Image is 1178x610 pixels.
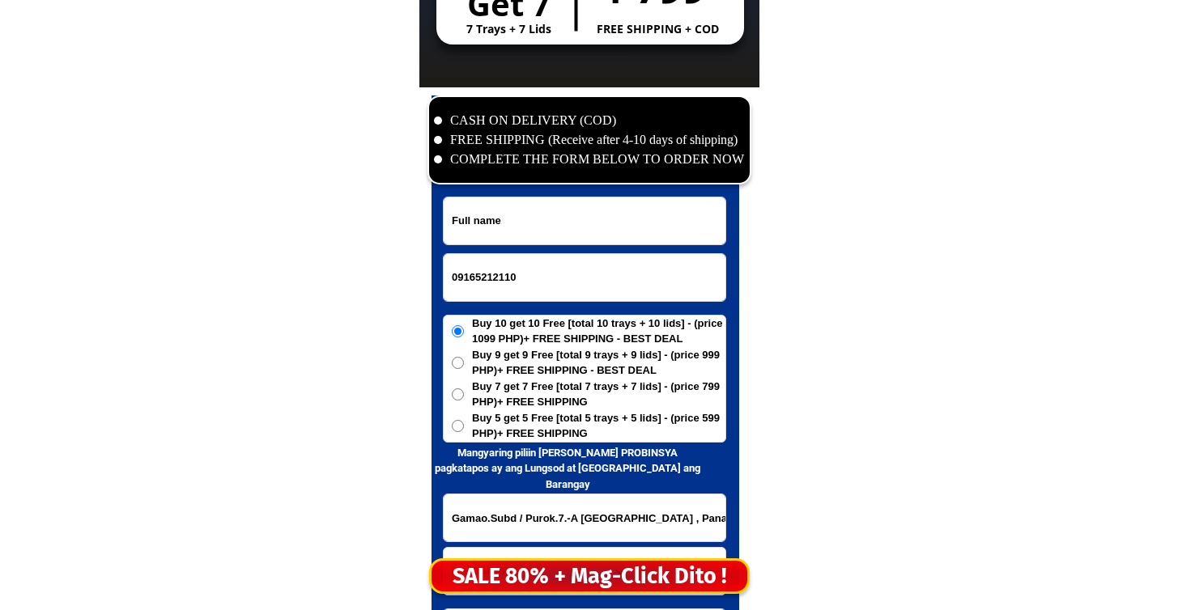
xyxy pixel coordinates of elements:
[450,20,568,37] h2: 7 Trays + 7 Lids
[472,316,725,347] span: Buy 10 get 10 Free [total 10 trays + 10 lids] - (price 1099 PHP)+ FREE SHIPPING - BEST DEAL
[434,111,745,130] li: CASH ON DELIVERY (COD)
[444,254,725,301] input: Input phone_number
[444,548,538,595] select: Select province
[590,20,726,37] h2: FREE SHIPPING + COD
[472,410,725,442] span: Buy 5 get 5 Free [total 5 trays + 5 lids] - (price 599 PHP)+ FREE SHIPPING
[538,548,632,595] select: Select district
[432,445,704,493] h6: Mangyaring piliin [PERSON_NAME] PROBINSYA pagkatapos ay ang Lungsod at [GEOGRAPHIC_DATA] ang Bara...
[452,357,464,369] input: Buy 9 get 9 Free [total 9 trays + 9 lids] - (price 999 PHP)+ FREE SHIPPING - BEST DEAL
[432,560,747,593] div: SALE 80% + Mag-Click Dito !
[472,347,725,379] span: Buy 9 get 9 Free [total 9 trays + 9 lids] - (price 999 PHP)+ FREE SHIPPING - BEST DEAL
[632,548,725,595] select: Select commune
[452,420,464,432] input: Buy 5 get 5 Free [total 5 trays + 5 lids] - (price 599 PHP)+ FREE SHIPPING
[444,197,725,244] input: Input full_name
[452,325,464,337] input: Buy 10 get 10 Free [total 10 trays + 10 lids] - (price 1099 PHP)+ FREE SHIPPING - BEST DEAL
[434,150,745,169] li: COMPLETE THE FORM BELOW TO ORDER NOW
[434,130,745,150] li: FREE SHIPPING (Receive after 4-10 days of shipping)
[444,494,725,541] input: Input address
[472,379,725,410] span: Buy 7 get 7 Free [total 7 trays + 7 lids] - (price 799 PHP)+ FREE SHIPPING
[452,388,464,400] input: Buy 7 get 7 Free [total 7 trays + 7 lids] - (price 799 PHP)+ FREE SHIPPING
